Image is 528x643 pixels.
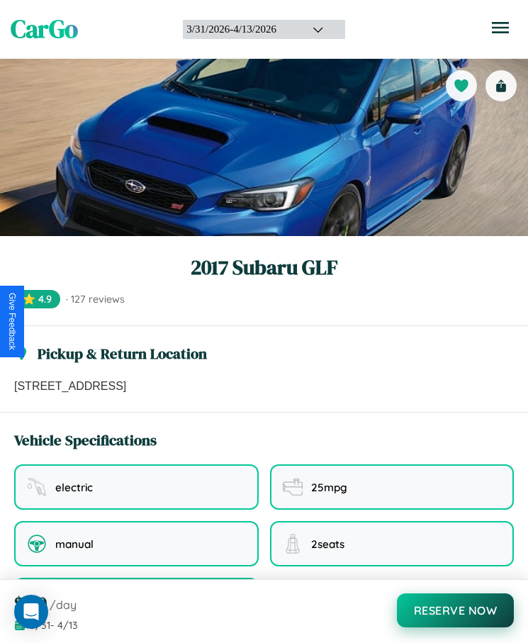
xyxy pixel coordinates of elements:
h1: 2017 Subaru GLF [14,253,514,281]
span: electric [55,481,93,494]
span: ⭐ 4.9 [14,290,60,308]
h3: Vehicle Specifications [14,430,157,450]
span: 3 / 31 - 4 / 13 [30,619,78,632]
span: $ 120 [14,591,47,615]
div: 3 / 31 / 2026 - 4 / 13 / 2026 [186,23,295,35]
p: [STREET_ADDRESS] [14,378,514,395]
span: 2 seats [311,537,344,551]
div: Give Feedback [7,293,17,350]
img: seating [283,534,303,554]
span: 25 mpg [311,481,347,494]
span: CarGo [11,12,78,46]
img: fuel efficiency [283,477,303,497]
span: /day [50,598,77,612]
h3: Pickup & Return Location [38,343,207,364]
span: manual [55,537,94,551]
img: fuel type [27,477,47,497]
span: · 127 reviews [66,293,125,306]
div: Open Intercom Messenger [14,595,48,629]
button: Reserve Now [397,593,515,627]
